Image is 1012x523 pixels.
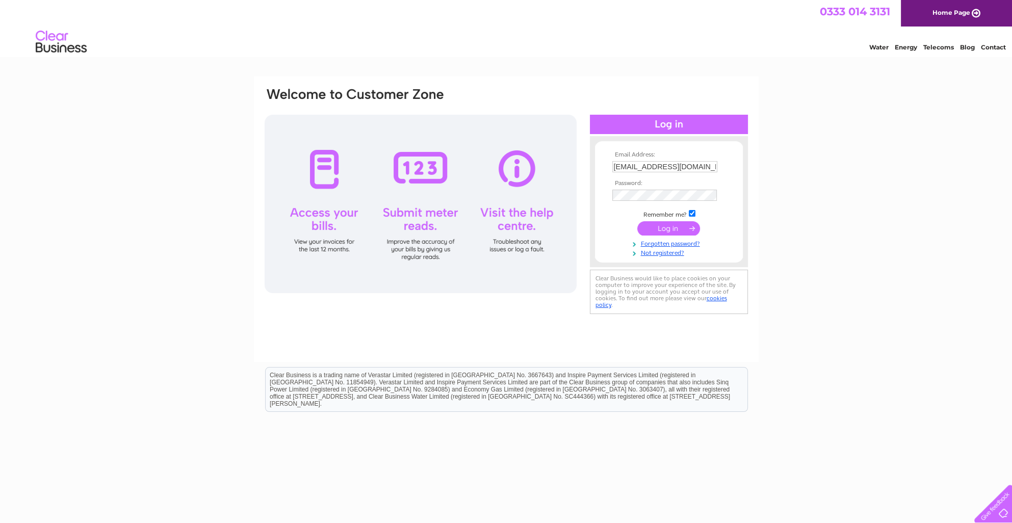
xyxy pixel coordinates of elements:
a: Not registered? [612,247,728,257]
div: Clear Business is a trading name of Verastar Limited (registered in [GEOGRAPHIC_DATA] No. 3667643... [266,6,747,49]
a: Telecoms [923,43,954,51]
a: 0333 014 3131 [820,5,890,18]
a: Forgotten password? [612,238,728,248]
div: Clear Business would like to place cookies on your computer to improve your experience of the sit... [590,270,748,314]
a: cookies policy [595,295,727,308]
td: Remember me? [610,208,728,219]
a: Blog [960,43,975,51]
th: Email Address: [610,151,728,159]
a: Water [869,43,889,51]
a: Energy [895,43,917,51]
img: logo.png [35,27,87,58]
th: Password: [610,180,728,187]
a: Contact [981,43,1006,51]
input: Submit [637,221,700,236]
